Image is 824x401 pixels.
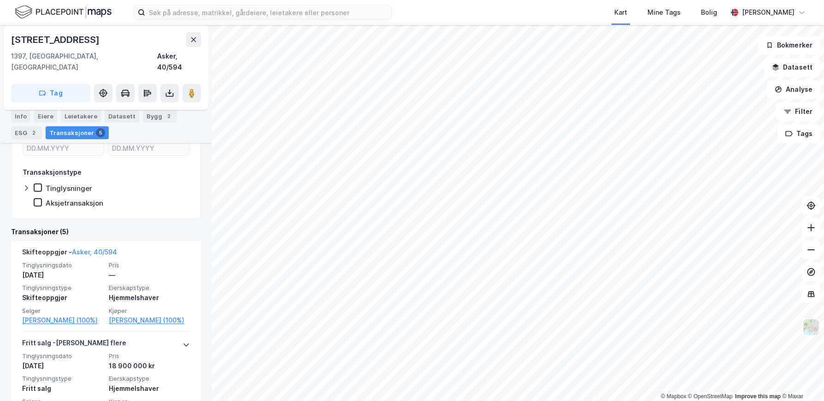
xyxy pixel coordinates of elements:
[647,7,681,18] div: Mine Tags
[776,102,820,121] button: Filter
[143,110,177,123] div: Bygg
[109,360,190,372] div: 18 900 000 kr
[46,184,92,193] div: Tinglysninger
[11,110,30,123] div: Info
[758,36,820,54] button: Bokmerker
[109,315,190,326] a: [PERSON_NAME] (100%)
[11,226,201,237] div: Transaksjoner (5)
[661,393,686,400] a: Mapbox
[109,292,190,303] div: Hjemmelshaver
[46,126,109,139] div: Transaksjoner
[11,126,42,139] div: ESG
[164,112,173,121] div: 2
[742,7,795,18] div: [PERSON_NAME]
[22,337,126,352] div: Fritt salg - [PERSON_NAME] flere
[777,124,820,143] button: Tags
[23,167,82,178] div: Transaksjonstype
[29,128,38,137] div: 2
[22,307,103,315] span: Selger
[109,383,190,394] div: Hjemmelshaver
[22,315,103,326] a: [PERSON_NAME] (100%)
[802,318,820,336] img: Z
[778,357,824,401] div: Kontrollprogram for chat
[22,360,103,372] div: [DATE]
[109,270,190,281] div: —
[109,375,190,383] span: Eierskapstype
[109,352,190,360] span: Pris
[109,284,190,292] span: Eierskapstype
[105,110,139,123] div: Datasett
[34,110,57,123] div: Eiere
[46,199,103,207] div: Aksjetransaksjon
[15,4,112,20] img: logo.f888ab2527a4732fd821a326f86c7f29.svg
[614,7,627,18] div: Kart
[701,7,717,18] div: Bolig
[764,58,820,77] button: Datasett
[22,261,103,269] span: Tinglysningsdato
[109,307,190,315] span: Kjøper
[108,142,189,155] input: DD.MM.YYYY
[72,248,117,256] a: Asker, 40/594
[22,284,103,292] span: Tinglysningstype
[688,393,733,400] a: OpenStreetMap
[157,51,201,73] div: Asker, 40/594
[96,128,105,137] div: 5
[778,357,824,401] iframe: Chat Widget
[109,261,190,269] span: Pris
[11,32,101,47] div: [STREET_ADDRESS]
[735,393,781,400] a: Improve this map
[22,375,103,383] span: Tinglysningstype
[61,110,101,123] div: Leietakere
[22,352,103,360] span: Tinglysningsdato
[22,270,103,281] div: [DATE]
[22,292,103,303] div: Skifteoppgjør
[22,247,117,261] div: Skifteoppgjør -
[145,6,391,19] input: Søk på adresse, matrikkel, gårdeiere, leietakere eller personer
[11,84,90,102] button: Tag
[23,142,104,155] input: DD.MM.YYYY
[22,383,103,394] div: Fritt salg
[767,80,820,99] button: Analyse
[11,51,157,73] div: 1397, [GEOGRAPHIC_DATA], [GEOGRAPHIC_DATA]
